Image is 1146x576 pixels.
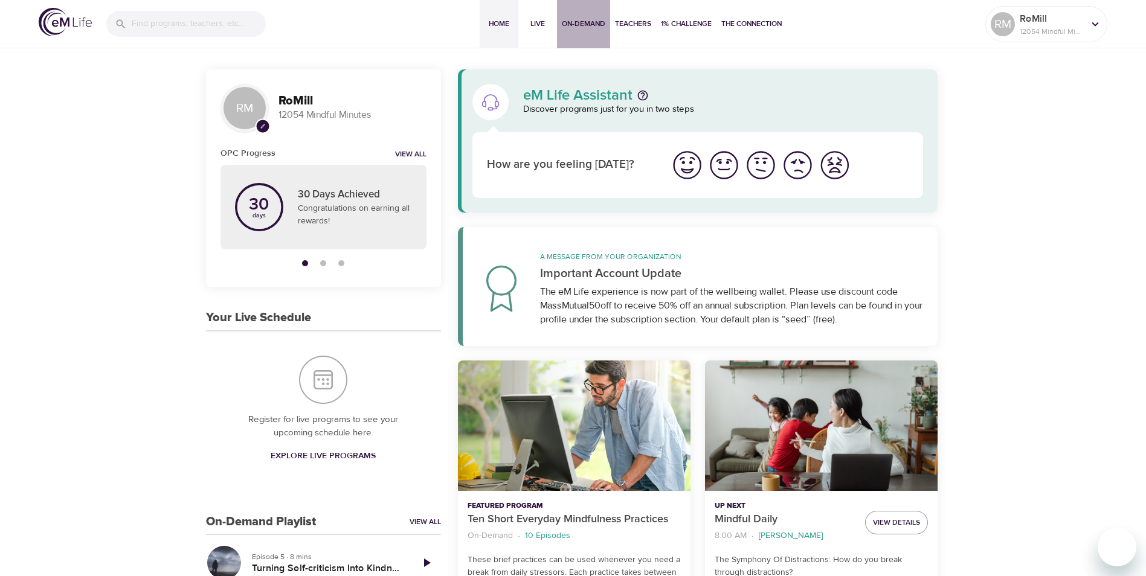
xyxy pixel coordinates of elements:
img: eM Life Assistant [481,92,500,112]
a: View All [410,517,441,527]
img: bad [781,149,814,182]
div: RM [221,84,269,132]
h5: Turning Self-criticism Into Kindness [252,562,402,575]
button: I'm feeling good [706,147,742,184]
p: days [249,213,269,218]
p: Congratulations on earning all rewards! [298,202,412,228]
img: great [671,149,704,182]
p: Ten Short Everyday Mindfulness Practices [468,511,681,528]
nav: breadcrumb [715,528,855,544]
button: View Details [865,511,928,534]
p: Up Next [715,501,855,511]
img: ok [744,149,777,182]
span: Explore Live Programs [271,449,376,464]
div: RM [991,12,1015,36]
span: The Connection [721,18,782,30]
p: 10 Episodes [525,530,570,542]
img: worst [818,149,851,182]
li: · [518,528,520,544]
p: Featured Program [468,501,681,511]
h6: OPC Progress [221,147,275,160]
p: 30 [249,196,269,213]
a: View all notifications [395,150,427,160]
p: Episode 5 · 8 mins [252,551,402,562]
span: Teachers [615,18,651,30]
p: Register for live programs to see your upcoming schedule here. [230,413,417,440]
p: Important Account Update [540,264,924,283]
p: [PERSON_NAME] [759,530,823,542]
p: On-Demand [468,530,513,542]
span: Home [484,18,513,30]
button: Mindful Daily [705,360,938,491]
button: I'm feeling great [669,147,706,184]
span: On-Demand [562,18,605,30]
button: Ten Short Everyday Mindfulness Practices [458,360,690,491]
img: good [707,149,741,182]
iframe: Button to launch messaging window [1098,528,1136,566]
p: RoMill [1020,11,1084,26]
input: Find programs, teachers, etc... [132,11,266,37]
h3: On-Demand Playlist [206,515,316,529]
p: 12054 Mindful Minutes [1020,26,1084,37]
span: Live [523,18,552,30]
button: I'm feeling worst [816,147,853,184]
span: 1% Challenge [661,18,712,30]
p: 30 Days Achieved [298,187,412,203]
p: Mindful Daily [715,511,855,528]
p: eM Life Assistant [523,88,633,103]
p: How are you feeling [DATE]? [487,156,654,174]
h3: RoMill [278,94,427,108]
p: A message from your organization [540,251,924,262]
a: Explore Live Programs [266,445,381,467]
p: 8:00 AM [715,530,747,542]
div: The eM Life experience is now part of the wellbeing wallet. Please use discount code MassMutual50... [540,285,924,327]
nav: breadcrumb [468,528,681,544]
h3: Your Live Schedule [206,311,311,325]
button: I'm feeling ok [742,147,779,184]
span: View Details [873,516,920,529]
p: 12054 Mindful Minutes [278,108,427,122]
button: I'm feeling bad [779,147,816,184]
img: Your Live Schedule [299,356,347,404]
img: logo [39,8,92,36]
li: · [752,528,754,544]
p: Discover programs just for you in two steps [523,103,924,117]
